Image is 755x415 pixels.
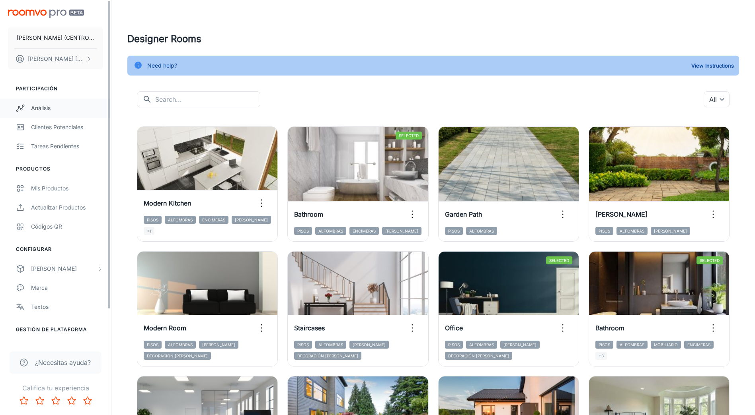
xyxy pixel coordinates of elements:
[64,393,80,409] button: Rate 4 star
[17,33,94,42] p: [PERSON_NAME] (CENTRO CERAMICO LAS [PERSON_NAME] SAC)
[546,256,572,264] span: Selected
[28,54,84,63] p: [PERSON_NAME] [PERSON_NAME]
[616,341,648,349] span: Alfombras
[294,209,323,219] h6: Bathroom
[31,222,103,231] div: Códigos QR
[445,341,463,349] span: Pisos
[199,341,238,349] span: [PERSON_NAME]
[595,352,607,360] span: +3
[595,341,613,349] span: Pisos
[445,209,482,219] h6: Garden Path
[199,216,228,224] span: Encimeras
[294,227,312,235] span: Pisos
[704,91,730,107] div: All
[31,142,103,151] div: Tareas pendientes
[595,209,648,219] h6: [PERSON_NAME]
[294,352,361,360] span: Decoración [PERSON_NAME]
[696,256,723,264] span: Selected
[466,227,497,235] span: Alfombras
[689,60,736,72] button: View Instructions
[294,323,325,333] h6: Staircases
[35,358,91,367] span: ¿Necesitas ayuda?
[595,227,613,235] span: Pisos
[315,227,346,235] span: Alfombras
[144,198,191,208] h6: Modern Kitchen
[8,10,84,18] img: Roomvo PRO Beta
[31,184,103,193] div: Mis productos
[165,216,196,224] span: Alfombras
[595,323,624,333] h6: Bathroom
[616,227,648,235] span: Alfombras
[32,393,48,409] button: Rate 2 star
[31,283,103,292] div: Marca
[466,341,497,349] span: Alfombras
[144,227,154,235] span: +1
[144,352,211,360] span: Decoración [PERSON_NAME]
[315,341,346,349] span: Alfombras
[382,227,421,235] span: [PERSON_NAME]
[144,323,186,333] h6: Modern Room
[445,227,463,235] span: Pisos
[127,32,739,46] h4: Designer Rooms
[31,264,97,273] div: [PERSON_NAME]
[31,203,103,212] div: Actualizar productos
[80,393,96,409] button: Rate 5 star
[445,323,463,333] h6: Office
[684,341,714,349] span: Encimeras
[8,27,103,48] button: [PERSON_NAME] (CENTRO CERAMICO LAS [PERSON_NAME] SAC)
[155,91,260,107] input: Search...
[294,341,312,349] span: Pisos
[651,227,690,235] span: [PERSON_NAME]
[445,352,512,360] span: Decoración [PERSON_NAME]
[16,393,32,409] button: Rate 1 star
[165,341,196,349] span: Alfombras
[144,216,162,224] span: Pisos
[144,341,162,349] span: Pisos
[31,303,103,311] div: Textos
[147,58,177,73] div: Need help?
[48,393,64,409] button: Rate 3 star
[31,123,103,132] div: Clientes potenciales
[651,341,681,349] span: Mobiliario
[8,48,103,69] button: [PERSON_NAME] [PERSON_NAME]
[396,132,422,140] span: Selected
[500,341,540,349] span: [PERSON_NAME]
[31,104,103,112] div: Análisis
[6,383,105,393] p: Califica tu experiencia
[349,227,379,235] span: Encimeras
[349,341,389,349] span: [PERSON_NAME]
[232,216,271,224] span: [PERSON_NAME]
